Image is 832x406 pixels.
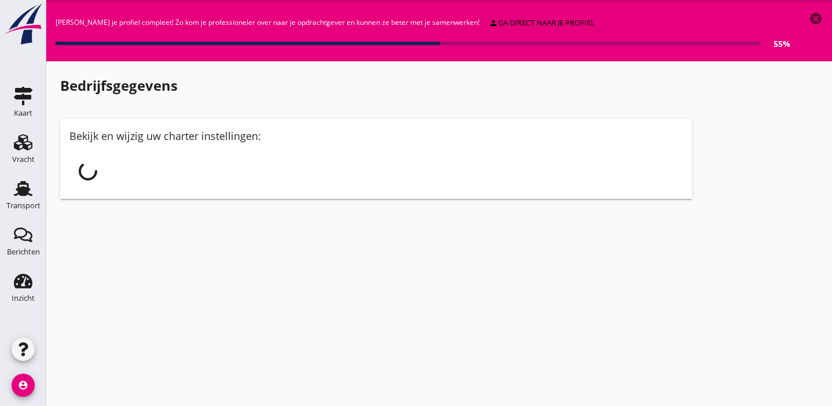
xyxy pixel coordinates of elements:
[484,15,599,31] a: ga direct naar je profiel
[60,75,692,96] h1: Bedrijfsgegevens
[12,294,35,302] div: Inzicht
[6,202,41,209] div: Transport
[809,12,823,25] i: cancel
[489,19,498,28] i: person
[56,12,790,52] div: [PERSON_NAME] je profiel compleet! Zo kom je professioneler over naar je opdrachtgever en kunnen ...
[12,156,35,163] div: Vracht
[760,38,790,50] div: 55%
[69,128,683,144] div: Bekijk en wijzig uw charter instellingen:
[489,17,595,29] div: ga direct naar je profiel
[2,3,44,46] img: logo-small.a267ee39.svg
[7,248,40,256] div: Berichten
[12,374,35,397] i: account_circle
[14,109,32,117] div: Kaart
